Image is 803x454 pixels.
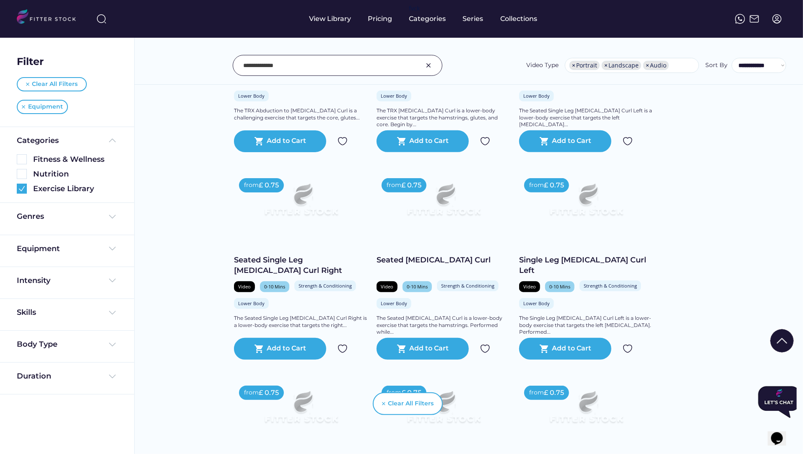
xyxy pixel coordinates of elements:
div: Single Leg [MEDICAL_DATA] Curl Left [519,255,653,276]
img: Frame%2079%20%281%29.svg [533,173,640,233]
img: Frame%2079%20%281%29.svg [390,381,497,441]
img: Frame%20%285%29.svg [107,135,117,145]
div: Series [463,14,484,23]
img: Group%201000002324.svg [338,136,348,146]
div: The Single Leg [MEDICAL_DATA] Curl Left is a lower-body exercise that targets the left [MEDICAL_D... [519,315,653,336]
div: The Seated [MEDICAL_DATA] Curl is a lower-body exercise that targets the hamstrings. Performed wh... [377,315,511,336]
div: 0-10 Mins [549,283,570,290]
div: Categories [409,14,446,23]
img: Rectangle%205126.svg [17,169,27,179]
div: £ 0.75 [544,181,564,190]
div: The Seated Single Leg [MEDICAL_DATA] Curl Right is a lower-body exercise that targets the right... [234,315,368,329]
div: Add to Cart [552,344,592,354]
button: shopping_cart [254,136,264,146]
div: Skills [17,307,38,318]
img: Vector%20%281%29.svg [22,105,25,109]
div: The TRX [MEDICAL_DATA] Curl is a lower-body exercise that targets the hamstrings, glutes, and cor... [377,107,511,128]
div: £ 0.75 [259,388,279,397]
div: The Seated Single Leg [MEDICAL_DATA] Curl Left is a lower-body exercise that targets the left [ME... [519,107,653,128]
img: Frame%20%284%29.svg [107,212,117,222]
div: 0-10 Mins [264,283,285,290]
img: Frame%2079%20%281%29.svg [533,381,640,441]
div: View Library [309,14,351,23]
div: Filter [17,54,44,69]
div: from [387,181,401,189]
img: Group%201000002324.svg [623,136,633,146]
div: Duration [17,371,51,381]
div: Seated Single Leg [MEDICAL_DATA] Curl Right [234,255,368,276]
img: Frame%20%284%29.svg [107,371,117,381]
span: × [604,62,608,68]
div: Add to Cart [267,344,307,354]
li: Portrait [569,61,600,70]
div: Sort By [705,61,728,70]
span: × [572,62,575,68]
div: Strength & Conditioning [441,283,494,289]
div: Lower Body [381,93,407,99]
div: Clear All Filters [32,80,78,88]
div: Add to Cart [410,344,449,354]
button: shopping_cart [397,136,407,146]
img: Frame%20%284%29.svg [107,308,117,318]
div: Video [381,283,393,290]
img: Chat attention grabber [3,3,45,35]
button: shopping_cart [254,344,264,354]
img: Frame%2079%20%281%29.svg [247,173,355,233]
img: Vector%20%281%29.svg [382,402,385,405]
div: Clear All Filters [388,400,434,408]
img: Rectangle%205126.svg [17,154,27,164]
img: search-normal%203.svg [96,14,107,24]
div: Nutrition [33,169,117,179]
img: Frame%2051.svg [749,14,759,24]
div: Pricing [368,14,392,23]
img: Group%201000002326.svg [424,60,434,70]
img: Group%201000002324.svg [480,344,490,354]
li: Audio [643,61,669,70]
iframe: chat widget [755,383,797,421]
div: £ 0.75 [544,388,564,397]
img: Vector%20%281%29.svg [26,83,29,86]
text: shopping_cart [539,136,549,146]
div: £ 0.75 [259,181,279,190]
div: Lower Body [238,93,265,99]
div: fvck [409,4,420,13]
div: The TRX Abduction to [MEDICAL_DATA] Curl is a challenging exercise that targets the core, glutes... [234,107,368,122]
div: Add to Cart [267,136,307,146]
div: Lower Body [523,300,550,306]
div: Add to Cart [410,136,449,146]
div: Genres [17,211,44,222]
div: Fitness & Wellness [33,154,117,165]
img: Group%201000002324.svg [623,344,633,354]
button: shopping_cart [539,344,549,354]
div: Strength & Conditioning [299,283,352,289]
div: from [244,389,259,397]
img: Frame%20%284%29.svg [107,340,117,350]
div: from [244,181,259,189]
div: Seated [MEDICAL_DATA] Curl [377,255,511,265]
div: Video [238,283,251,290]
img: Frame%2079%20%281%29.svg [390,173,497,233]
div: Categories [17,135,59,146]
div: Lower Body [238,300,265,306]
div: from [529,181,544,189]
iframe: chat widget [768,420,795,446]
div: Lower Body [523,93,550,99]
button: shopping_cart [397,344,407,354]
div: £ 0.75 [401,181,421,190]
div: Collections [501,14,538,23]
img: meteor-icons_whatsapp%20%281%29.svg [735,14,745,24]
img: Frame%20%284%29.svg [107,244,117,254]
li: Landscape [602,61,641,70]
div: Equipment [28,103,63,111]
img: profile-circle.svg [772,14,782,24]
div: 0-10 Mins [407,283,428,290]
div: Intensity [17,275,50,286]
img: Group%201000002324.svg [480,136,490,146]
img: Group%201000002322%20%281%29.svg [770,329,794,353]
